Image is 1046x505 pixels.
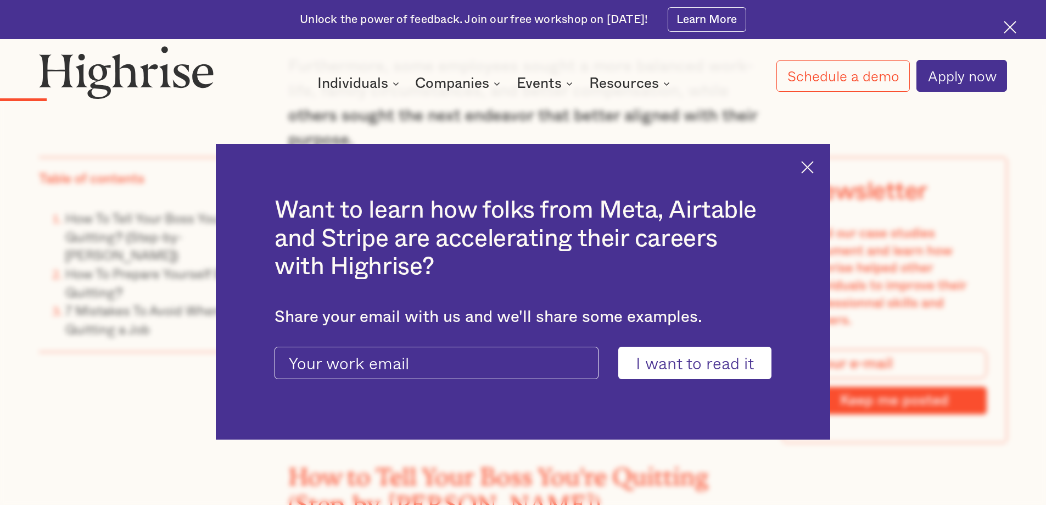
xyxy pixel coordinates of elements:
[668,7,746,32] a: Learn More
[618,347,771,380] input: I want to read it
[517,77,576,90] div: Events
[317,77,402,90] div: Individuals
[589,77,659,90] div: Resources
[275,347,771,380] form: current-ascender-blog-article-modal-form
[317,77,388,90] div: Individuals
[39,46,214,98] img: Highrise logo
[916,60,1007,92] a: Apply now
[415,77,504,90] div: Companies
[801,161,814,174] img: Cross icon
[300,12,648,27] div: Unlock the power of feedback. Join our free workshop on [DATE]!
[589,77,673,90] div: Resources
[275,196,771,281] h2: Want to learn how folks from Meta, Airtable and Stripe are accelerating their careers with Highrise?
[1004,21,1016,34] img: Cross icon
[776,60,910,92] a: Schedule a demo
[275,308,771,327] div: Share your email with us and we'll share some examples.
[415,77,489,90] div: Companies
[517,77,562,90] div: Events
[275,347,598,380] input: Your work email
